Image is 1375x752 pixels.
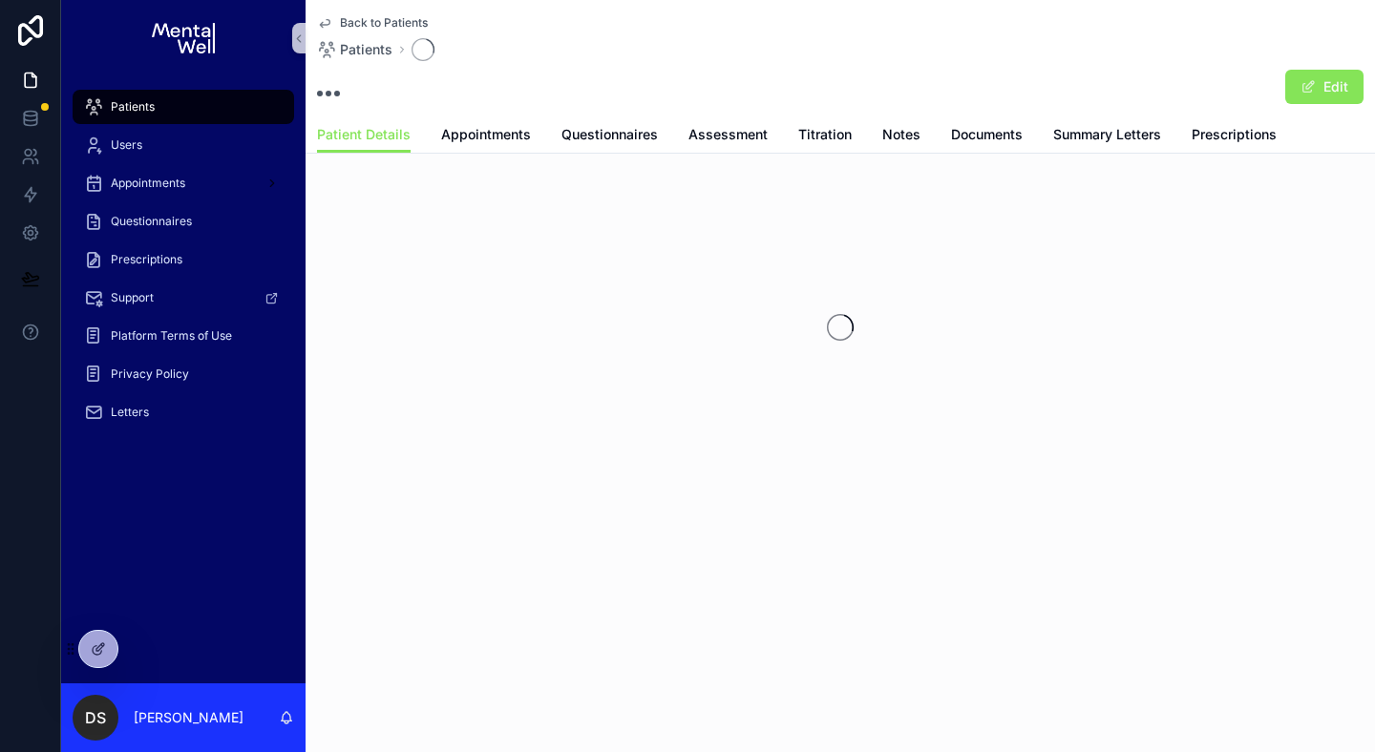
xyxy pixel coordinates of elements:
img: App logo [152,23,214,53]
a: Notes [882,117,920,156]
a: Back to Patients [317,15,428,31]
span: Patient Details [317,125,411,144]
a: Summary Letters [1053,117,1161,156]
span: Documents [951,125,1023,144]
a: Questionnaires [73,204,294,239]
span: Patients [111,99,155,115]
a: Documents [951,117,1023,156]
span: Privacy Policy [111,366,189,382]
a: Platform Terms of Use [73,319,294,353]
a: Users [73,128,294,162]
a: Support [73,281,294,315]
a: Appointments [441,117,531,156]
span: Questionnaires [561,125,658,144]
a: Patients [73,90,294,124]
p: [PERSON_NAME] [134,708,243,727]
a: Appointments [73,166,294,200]
a: Patient Details [317,117,411,154]
a: Questionnaires [561,117,658,156]
a: Letters [73,395,294,429]
span: Patients [340,40,392,59]
span: Platform Terms of Use [111,328,232,344]
span: Titration [798,125,852,144]
span: Assessment [688,125,768,144]
a: Prescriptions [73,242,294,277]
span: DS [85,706,106,729]
a: Titration [798,117,852,156]
span: Appointments [111,176,185,191]
a: Patients [317,40,392,59]
a: Assessment [688,117,768,156]
span: Questionnaires [111,214,192,229]
span: Letters [111,405,149,420]
span: Appointments [441,125,531,144]
span: Support [111,290,154,305]
div: scrollable content [61,76,306,454]
span: Back to Patients [340,15,428,31]
span: Users [111,137,142,153]
span: Notes [882,125,920,144]
span: Prescriptions [111,252,182,267]
span: Summary Letters [1053,125,1161,144]
span: Prescriptions [1192,125,1277,144]
a: Prescriptions [1192,117,1277,156]
a: Privacy Policy [73,357,294,391]
button: Edit [1285,70,1364,104]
